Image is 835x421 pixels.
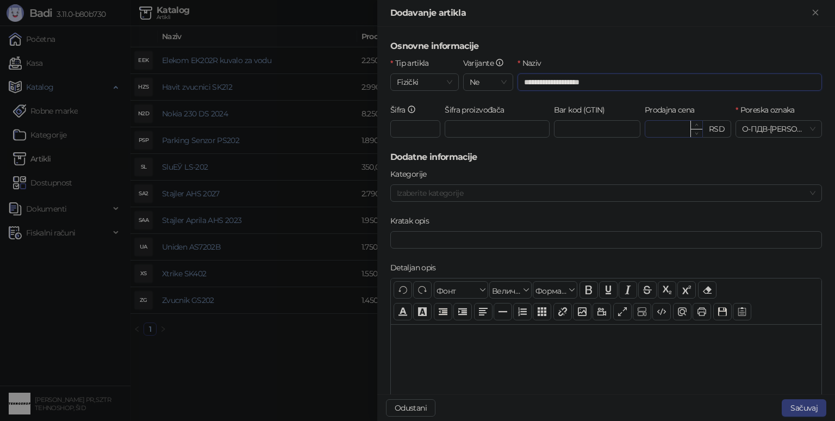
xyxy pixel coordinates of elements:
label: Bar kod (GTIN) [554,104,612,116]
button: Увлачење [453,303,472,320]
label: Tip artikla [390,57,435,69]
label: Naziv [518,57,548,69]
button: Уклони формат [698,281,716,299]
button: Видео [593,303,611,320]
button: Искошено [619,281,637,299]
div: Dodavanje artikla [390,7,809,20]
div: RSD [703,120,731,138]
label: Varijante [463,57,511,69]
h5: Dodatne informacije [390,151,822,164]
button: Zatvori [809,7,822,20]
button: Боја позадине [413,303,432,320]
button: Експонент [677,281,696,299]
button: Табела [533,303,551,320]
button: Листа [513,303,532,320]
button: Шаблон [733,303,751,320]
label: Kratak opis [390,215,435,227]
button: Веза [553,303,572,320]
input: Naziv [518,73,822,91]
button: Понови [413,281,432,299]
label: Šifra proizvođača [445,104,511,116]
button: Фонт [434,281,488,299]
span: down [695,132,699,135]
label: Detaljan opis [390,262,443,274]
span: up [695,123,699,127]
button: Подвучено [599,281,618,299]
label: Poreska oznaka [736,104,801,116]
button: Sačuvaj [782,399,826,417]
h5: Osnovne informacije [390,40,822,53]
label: Šifra [390,104,423,116]
button: Подебљано [579,281,598,299]
button: Боја текста [394,303,412,320]
button: Штампај [693,303,711,320]
button: Odustani [386,399,435,417]
button: Формати [533,281,577,299]
span: Fizički [397,74,452,90]
button: Приказ преко целог екрана [613,303,632,320]
input: Šifra proizvođača [445,120,550,138]
button: Прикажи блокове [633,303,651,320]
button: Поравнање [474,303,493,320]
button: Хоризонтална линија [494,303,512,320]
button: Прецртано [638,281,657,299]
label: Prodajna cena [645,104,701,116]
label: Kategorije [390,168,433,180]
span: Decrease Value [690,129,702,137]
button: Извлачење [434,303,452,320]
button: Величина [489,281,532,299]
button: Поврати [394,281,412,299]
button: Преглед [673,303,691,320]
button: Индексирано [658,281,676,299]
input: Kratak opis [390,231,822,249]
span: Increase Value [690,121,702,129]
button: Слика [573,303,591,320]
span: Ne [470,74,507,90]
span: О-ПДВ - [PERSON_NAME] ( 20,00 %) [742,121,815,137]
button: Сачувај [713,303,732,320]
button: Приказ кода [652,303,671,320]
input: Bar kod (GTIN) [554,120,640,138]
